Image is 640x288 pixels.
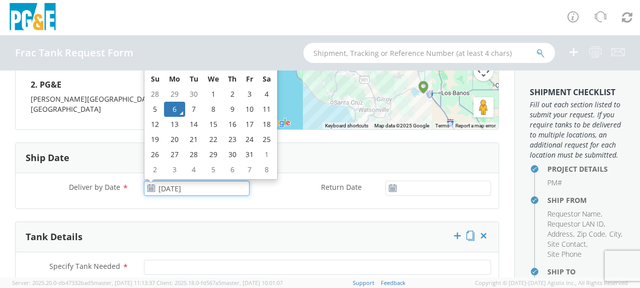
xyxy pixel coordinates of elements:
th: Su [146,71,164,87]
span: Address [547,229,573,239]
span: Requestor LAN ID [547,219,604,229]
td: 21 [185,132,203,147]
span: Site Phone [547,249,582,259]
td: 17 [242,117,259,132]
span: Specify Tank Needed [49,261,120,271]
td: 6 [223,162,241,177]
td: 28 [185,147,203,162]
td: 30 [185,87,203,102]
span: Client: 2025.18.0-fd567a5 [156,279,283,286]
td: 24 [242,132,259,147]
img: pge-logo-06675f144f4cfa6a6814.png [8,3,58,33]
td: 20 [164,132,185,147]
td: 27 [164,147,185,162]
span: PM# [547,178,562,187]
th: Fr [242,71,259,87]
td: 3 [164,162,185,177]
td: 13 [164,117,185,132]
td: 12 [146,117,164,132]
td: 25 [258,132,275,147]
td: 31 [242,147,259,162]
th: Tu [185,71,203,87]
li: , [577,229,607,239]
span: Site Contact [547,239,586,249]
td: 7 [242,162,259,177]
td: 2 [146,162,164,177]
td: 19 [146,132,164,147]
h3: Tank Details [26,232,83,242]
td: 8 [258,162,275,177]
td: 1 [258,147,275,162]
input: Shipment, Tracking or Reference Number (at least 4 chars) [303,43,555,63]
span: City [609,229,621,239]
span: Requestor Name [547,209,601,219]
span: Deliver by Date [69,182,120,192]
td: 5 [146,102,164,117]
th: We [203,71,224,87]
td: 16 [223,117,241,132]
button: Map camera controls [473,61,494,81]
td: 6 [164,102,185,117]
td: 8 [203,102,224,117]
td: 1 [203,87,224,102]
h4: Ship From [547,196,625,204]
a: Support [353,279,374,286]
h4: Ship To [547,268,625,275]
span: master, [DATE] 11:13:37 [94,279,155,286]
a: Feedback [381,279,406,286]
span: [PERSON_NAME][GEOGRAPHIC_DATA][PERSON_NAME], [GEOGRAPHIC_DATA] [31,94,216,114]
a: Terms [435,123,449,128]
td: 29 [203,147,224,162]
span: master, [DATE] 10:01:07 [221,279,283,286]
button: Drag Pegman onto the map to open Street View [473,97,494,117]
td: 18 [258,117,275,132]
td: 14 [185,117,203,132]
span: Zip Code [577,229,605,239]
td: 7 [185,102,203,117]
td: 22 [203,132,224,147]
td: 11 [258,102,275,117]
span: Copyright © [DATE]-[DATE] Agistix Inc., All Rights Reserved [475,279,628,287]
li: , [547,239,588,249]
span: Map data ©2025 Google [374,123,429,128]
th: Sa [258,71,275,87]
td: 3 [242,87,259,102]
h4: Project Details [547,165,625,173]
span: Return Date [321,182,362,192]
li: , [547,229,575,239]
li: , [547,219,605,229]
th: Th [223,71,241,87]
button: Keyboard shortcuts [325,122,368,129]
h3: Shipment Checklist [530,88,625,97]
td: 26 [146,147,164,162]
li: , [547,209,602,219]
td: 10 [242,102,259,117]
h4: Frac Tank Request Form [15,47,133,58]
td: 4 [258,87,275,102]
span: Fill out each section listed to submit your request. If you require tanks to be delivered to mult... [530,100,625,160]
td: 9 [223,102,241,117]
a: Report a map error [455,123,496,128]
td: 5 [203,162,224,177]
td: 4 [185,162,203,177]
td: 2 [223,87,241,102]
td: 30 [223,147,241,162]
td: 23 [223,132,241,147]
h4: 2. PG&E [31,76,242,95]
td: 29 [164,87,185,102]
td: 28 [146,87,164,102]
td: 15 [203,117,224,132]
li: , [609,229,622,239]
span: Server: 2025.20.0-db47332bad5 [12,279,155,286]
th: Mo [164,71,185,87]
h3: Ship Date [26,153,69,163]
